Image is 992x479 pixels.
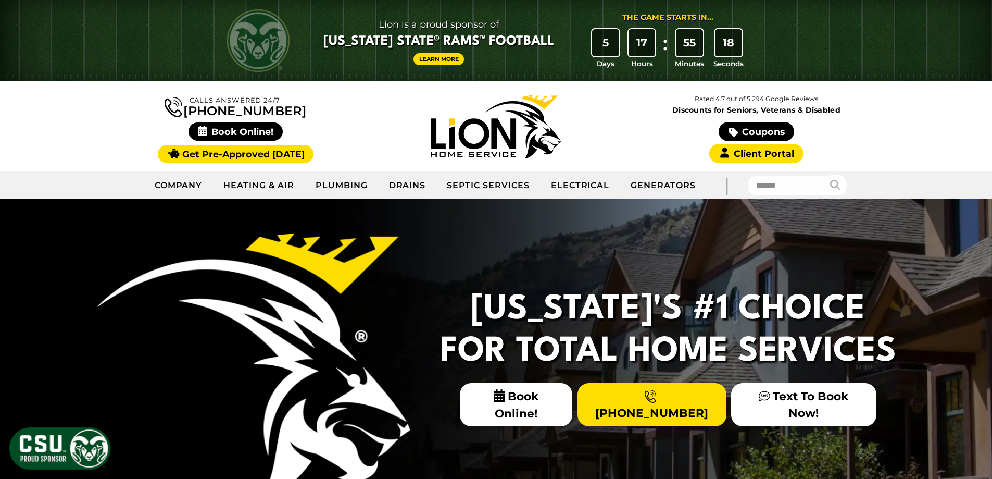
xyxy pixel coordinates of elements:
[629,29,656,56] div: 17
[706,171,748,199] div: |
[413,53,464,65] a: Learn More
[620,173,706,199] a: Generators
[434,289,902,373] h2: [US_STATE]'s #1 Choice For Total Home Services
[165,95,306,117] a: [PHONE_NUMBER]
[436,173,540,199] a: Septic Services
[460,383,573,426] span: Book Online!
[731,383,876,426] a: Text To Book Now!
[629,106,885,114] span: Discounts for Seniors, Veterans & Disabled
[227,9,290,72] img: CSU Rams logo
[323,33,554,51] span: [US_STATE] State® Rams™ Football
[577,383,726,426] a: [PHONE_NUMBER]
[189,122,283,141] span: Book Online!
[675,58,704,69] span: Minutes
[676,29,703,56] div: 55
[144,173,214,199] a: Company
[431,95,561,158] img: Lion Home Service
[719,122,794,141] a: Coupons
[305,173,379,199] a: Plumbing
[626,93,886,105] p: Rated 4.7 out of 5,294 Google Reviews
[709,144,803,163] a: Client Portal
[622,12,713,23] div: The Game Starts in...
[592,29,619,56] div: 5
[715,29,742,56] div: 18
[323,16,554,33] span: Lion is a proud sponsor of
[660,29,670,69] div: :
[158,145,313,163] a: Get Pre-Approved [DATE]
[8,426,112,471] img: CSU Sponsor Badge
[379,173,437,199] a: Drains
[713,58,744,69] span: Seconds
[213,173,305,199] a: Heating & Air
[631,58,653,69] span: Hours
[597,58,614,69] span: Days
[541,173,621,199] a: Electrical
